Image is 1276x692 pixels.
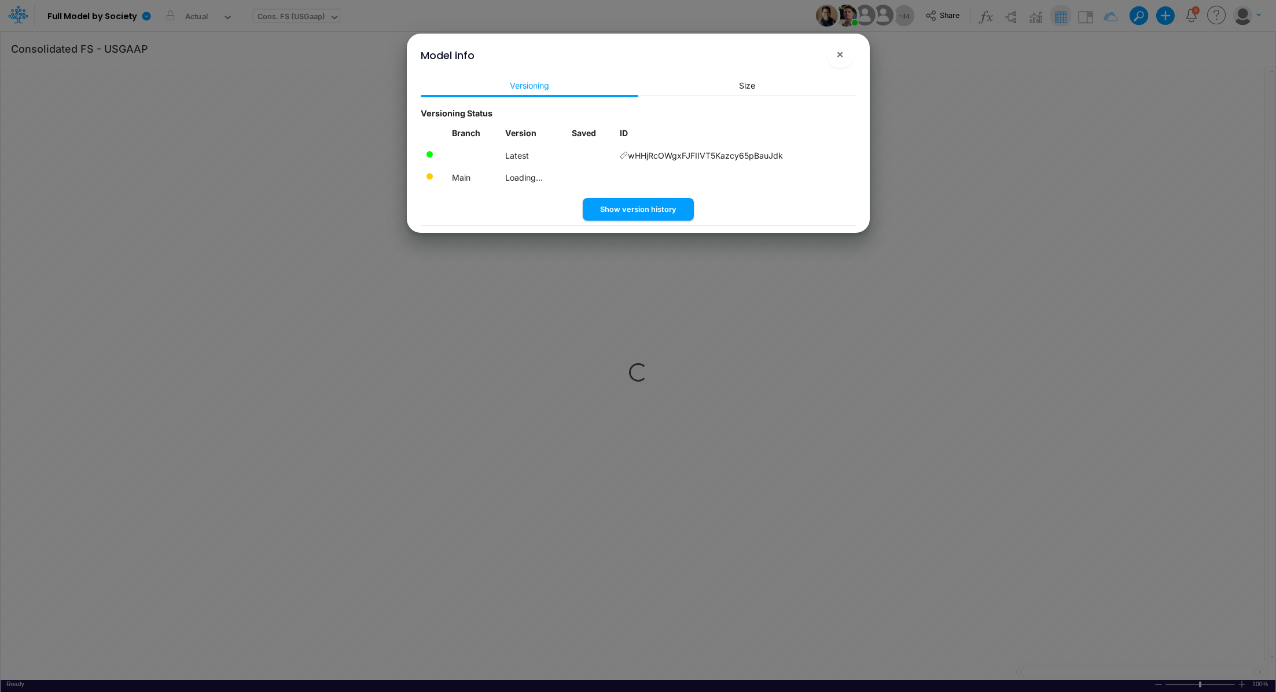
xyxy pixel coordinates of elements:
span: × [836,47,844,61]
th: Local date/time when this version was saved [567,122,615,144]
td: Loading... [500,167,567,189]
span: wHHjRcOWgxFJFIIVT5Kazcy65pBauJdk [628,149,783,162]
th: Branch [447,122,501,144]
td: Model version currently loaded [447,144,501,167]
td: Local date/time when this version was saved [567,144,615,167]
td: Latest [500,144,567,167]
span: Copy hyperlink to this version of the model [620,149,628,162]
th: ID [615,122,856,144]
td: Latest merged version [447,167,501,189]
div: Model info [421,47,475,63]
a: Size [638,75,856,96]
button: Show version history [583,198,694,221]
a: Versioning [421,75,638,96]
div: There are pending changes currently being processed [425,172,434,181]
strong: Versioning Status [421,108,492,118]
button: Close [826,41,854,68]
th: Version [500,122,567,144]
div: The changes in this model version have been processed into the latest main version [425,150,434,159]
